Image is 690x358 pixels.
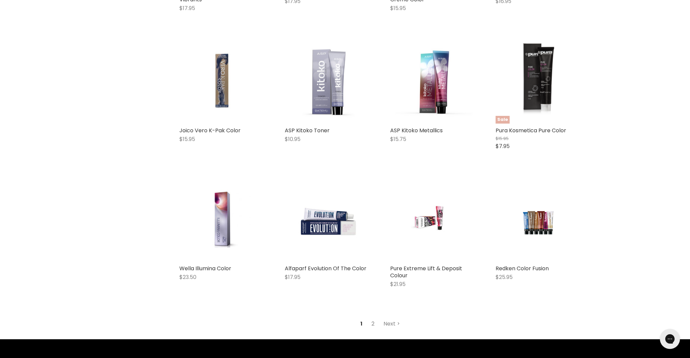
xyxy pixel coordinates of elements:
[496,127,566,134] a: Pura Kosmetica Pure Color
[380,318,404,330] a: Next
[193,176,250,262] img: Wella Illumina Color
[193,38,250,124] img: Joico Vero K-Pak Color
[390,127,443,134] a: ASP Kitoko Metallics
[510,176,567,262] img: Redken Color Fusion
[285,273,300,281] span: $17.95
[368,318,378,330] a: 2
[496,176,581,262] a: Redken Color Fusion
[357,318,366,330] span: 1
[179,38,265,124] a: Joico Vero K-Pak Color
[179,265,231,272] a: Wella Illumina Color
[285,265,366,272] a: Alfaparf Evolution Of The Color
[496,265,549,272] a: Redken Color Fusion
[179,135,195,143] span: $15.95
[390,39,476,123] img: ASP Kitoko Metallics
[510,38,567,124] img: Pura Kosmetica Pure Color
[390,4,406,12] span: $15.95
[390,176,476,262] a: Pure Extreme Lift & Deposit Colour
[496,273,513,281] span: $25.95
[179,273,196,281] span: $23.50
[285,127,330,134] a: ASP Kitoko Toner
[657,327,683,351] iframe: Gorgias live chat messenger
[285,176,370,262] img: Alfaparf Evolution Of The Color
[496,135,509,142] span: $15.95
[179,4,195,12] span: $17.95
[390,135,406,143] span: $15.75
[496,38,581,124] a: Pura Kosmetica Pure ColorSale
[179,176,265,262] a: Wella Illumina Color
[404,176,461,262] img: Pure Extreme Lift & Deposit Colour
[179,127,241,134] a: Joico Vero K-Pak Color
[390,265,462,279] a: Pure Extreme Lift & Deposit Colour
[390,280,406,288] span: $21.95
[496,142,510,150] span: $7.95
[285,135,300,143] span: $10.95
[496,116,510,124] span: Sale
[285,39,370,123] img: ASP Kitoko Toner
